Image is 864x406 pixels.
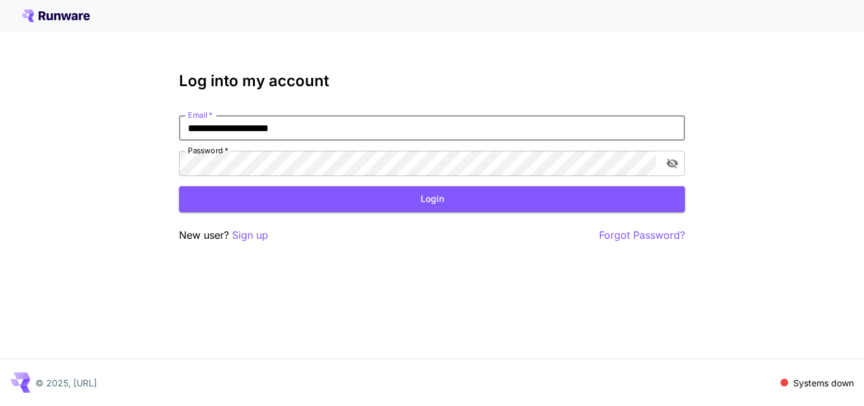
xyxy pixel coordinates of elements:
[188,145,228,156] label: Password
[793,376,854,390] p: Systems down
[188,110,213,120] label: Email
[179,186,685,212] button: Login
[179,72,685,90] h3: Log into my account
[599,227,685,243] button: Forgot Password?
[661,152,684,175] button: toggle password visibility
[179,227,268,243] p: New user?
[35,376,97,390] p: © 2025, [URL]
[232,227,268,243] button: Sign up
